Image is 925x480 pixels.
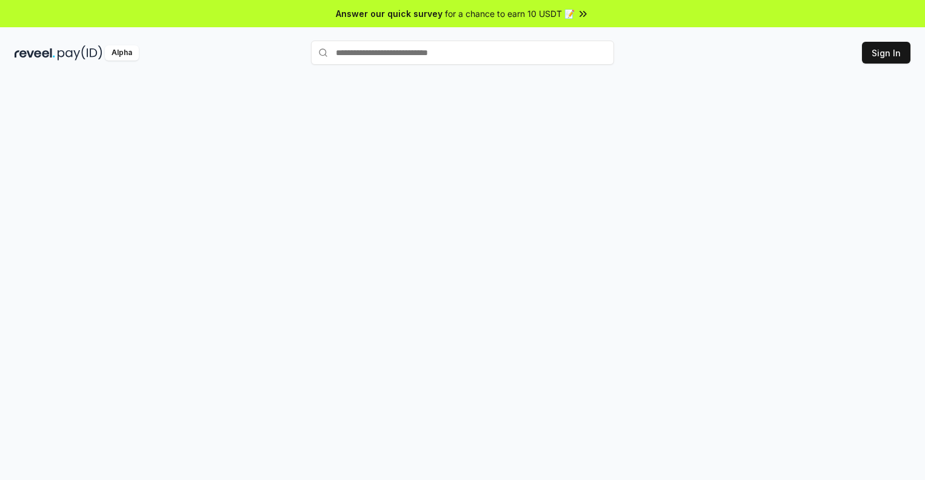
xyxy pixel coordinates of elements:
[336,7,442,20] span: Answer our quick survey
[58,45,102,61] img: pay_id
[105,45,139,61] div: Alpha
[445,7,575,20] span: for a chance to earn 10 USDT 📝
[862,42,910,64] button: Sign In
[15,45,55,61] img: reveel_dark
